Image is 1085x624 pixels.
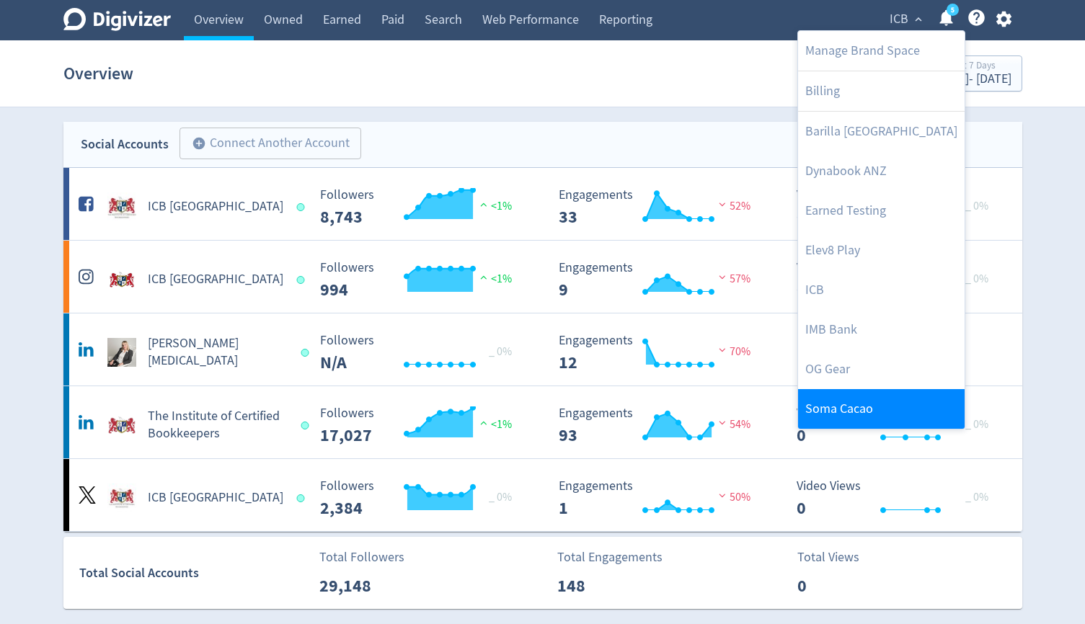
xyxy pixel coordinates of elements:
[798,112,965,151] a: Barilla [GEOGRAPHIC_DATA]
[798,270,965,310] a: ICB
[798,191,965,231] a: Earned Testing
[798,71,965,111] a: Billing
[798,151,965,191] a: Dynabook ANZ
[798,349,965,389] a: OG Gear
[798,31,965,71] a: Manage Brand Space
[798,310,965,349] a: IMB Bank
[798,231,965,270] a: Elev8 Play
[798,389,965,429] a: Soma Cacao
